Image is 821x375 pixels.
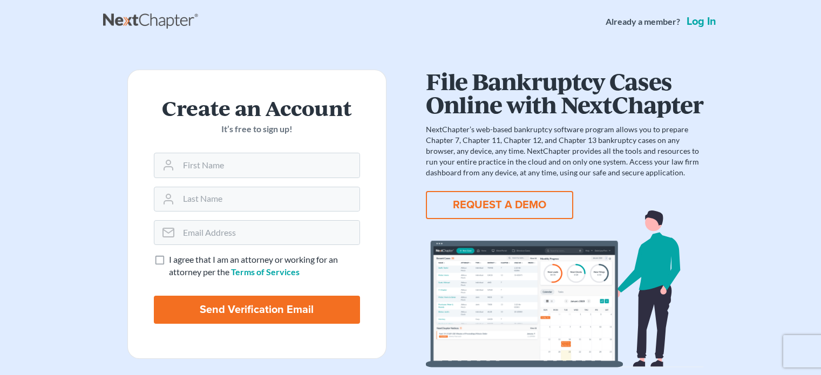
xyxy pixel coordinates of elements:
[426,124,703,178] p: NextChapter’s web-based bankruptcy software program allows you to prepare Chapter 7, Chapter 11, ...
[684,16,718,27] a: Log in
[426,210,703,367] img: dashboard-867a026336fddd4d87f0941869007d5e2a59e2bc3a7d80a2916e9f42c0117099.svg
[606,16,680,28] strong: Already a member?
[426,70,703,115] h1: File Bankruptcy Cases Online with NextChapter
[179,221,359,244] input: Email Address
[169,254,338,277] span: I agree that I am an attorney or working for an attorney per the
[154,123,360,135] p: It’s free to sign up!
[179,187,359,211] input: Last Name
[179,153,359,177] input: First Name
[154,296,360,324] input: Send Verification Email
[426,191,573,219] button: REQUEST A DEMO
[231,267,300,277] a: Terms of Services
[154,96,360,119] h2: Create an Account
